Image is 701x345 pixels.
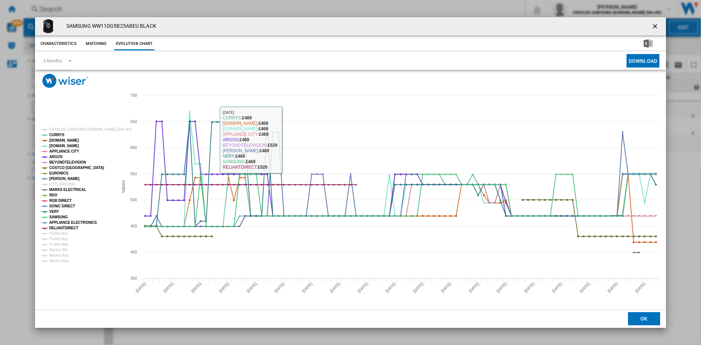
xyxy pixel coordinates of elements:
tspan: COSTCO [GEOGRAPHIC_DATA] [49,166,104,170]
tspan: 600 [130,145,137,150]
tspan: [DATE] [495,281,507,294]
tspan: [DATE] [190,281,202,294]
button: Characteristics [39,37,78,50]
tspan: [DATE] [273,281,286,294]
tspan: [DATE] [440,281,452,294]
tspan: [DATE] [357,281,369,294]
tspan: [DATE] [412,281,424,294]
tspan: Market Max [49,259,69,263]
button: Download [627,54,659,68]
tspan: LITTLEWOODS [49,182,76,186]
tspan: RDO [49,193,57,197]
ng-md-icon: getI18NText('BUTTONS.CLOSE_DIALOG') [651,23,660,31]
tspan: [DATE] [579,281,591,294]
div: 3 Months [43,58,62,64]
tspan: EURONICS [49,171,68,175]
tspan: RGB DIRECT [49,199,72,203]
tspan: [DATE] [162,281,175,294]
button: getI18NText('BUTTONS.CLOSE_DIALOG') [648,19,663,34]
tspan: APPLIANCE ELECTRONICS [49,221,97,225]
tspan: Profile Max [49,242,69,246]
img: excel-24x24.png [644,39,652,48]
tspan: 350 [130,276,137,280]
tspan: Market Avg [49,253,68,257]
tspan: [DATE] [468,281,480,294]
tspan: SONIC DIRECT [49,204,75,208]
tspan: RELIANTDIRECT [49,226,78,230]
tspan: [DOMAIN_NAME] [49,144,79,148]
tspan: Market Min [49,248,68,252]
img: a2d65684869cdb54259e12e9969eb06bee20b6dc_1.jpg [41,19,55,34]
tspan: 400 [130,250,137,254]
tspan: [DATE] [135,281,147,294]
tspan: APPLIANCE CITY [49,149,79,153]
tspan: [DATE] [523,281,535,294]
tspan: [PERSON_NAME] [49,177,80,181]
tspan: 500 [130,198,137,202]
button: Evolution chart [114,37,155,50]
button: Download in Excel [632,37,664,50]
tspan: [DATE] [606,281,618,294]
tspan: [DATE] [218,281,230,294]
tspan: BEYONDTELEVISION [49,160,86,164]
tspan: 650 [130,119,137,124]
tspan: [DATE] [246,281,258,294]
tspan: [DATE] [329,281,341,294]
tspan: [DATE] [551,281,563,294]
tspan: CATALOG SAMSUNG [DOMAIN_NAME] (DA+AV) [49,127,132,131]
h4: SAMSUNG WW11DG5B25ABEU BLACK [63,23,156,30]
tspan: [DATE] [301,281,313,294]
tspan: Values [121,180,126,193]
tspan: 550 [130,172,137,176]
button: Matching [80,37,112,50]
tspan: MARKS ELECTRICAL [49,188,86,192]
tspan: [DATE] [384,281,397,294]
tspan: SAMSUNG [49,215,68,219]
tspan: 700 [130,93,137,97]
md-dialog: Product popup [35,17,666,328]
tspan: 450 [130,224,137,228]
tspan: CURRYS [49,133,65,137]
button: OK [628,312,660,325]
tspan: [DOMAIN_NAME] [49,138,79,142]
tspan: [DATE] [634,281,646,294]
img: logo_wiser_300x94.png [42,74,88,88]
tspan: VERY [49,210,59,214]
tspan: ARGOS [49,155,63,159]
tspan: Profile Avg [49,237,68,241]
tspan: Profile Min [49,231,68,235]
